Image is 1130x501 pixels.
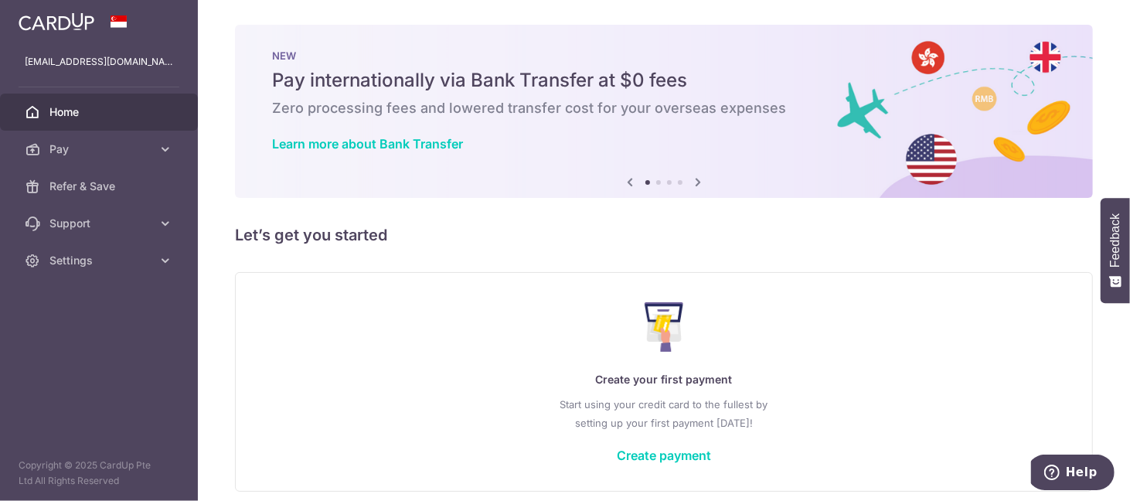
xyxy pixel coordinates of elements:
button: Feedback - Show survey [1101,198,1130,303]
img: CardUp [19,12,94,31]
img: Make Payment [645,302,684,352]
img: Bank transfer banner [235,25,1093,198]
span: Refer & Save [49,179,151,194]
h5: Pay internationally via Bank Transfer at $0 fees [272,68,1056,93]
span: Pay [49,141,151,157]
span: Support [49,216,151,231]
h6: Zero processing fees and lowered transfer cost for your overseas expenses [272,99,1056,118]
a: Learn more about Bank Transfer [272,136,463,152]
span: Home [49,104,151,120]
span: Settings [49,253,151,268]
h5: Let’s get you started [235,223,1093,247]
iframe: Opens a widget where you can find more information [1031,455,1115,493]
p: Start using your credit card to the fullest by setting up your first payment [DATE]! [267,395,1061,432]
p: NEW [272,49,1056,62]
span: Feedback [1108,213,1122,268]
a: Create payment [617,448,711,463]
p: [EMAIL_ADDRESS][DOMAIN_NAME] [25,54,173,70]
p: Create your first payment [267,370,1061,389]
